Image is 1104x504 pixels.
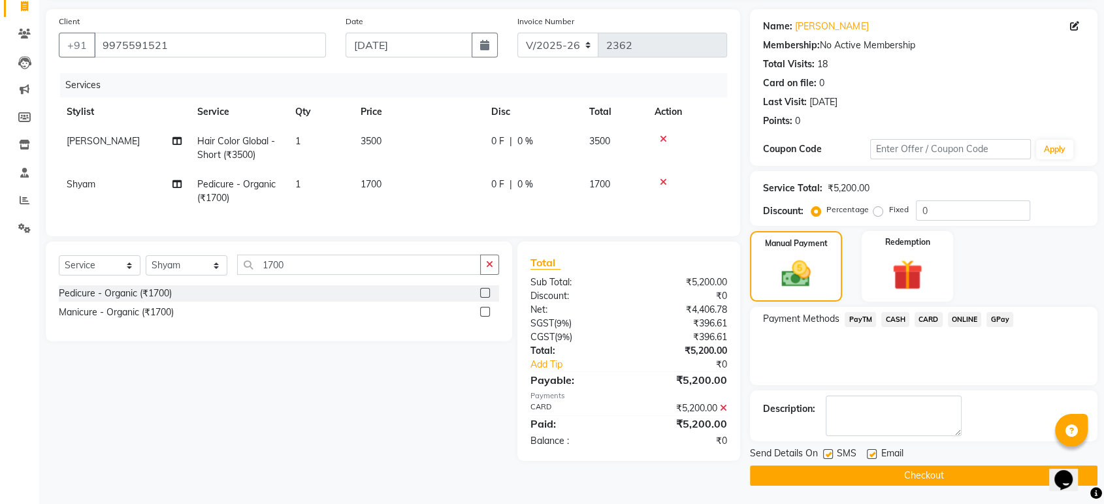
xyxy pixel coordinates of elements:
div: ₹4,406.78 [629,303,738,317]
label: Fixed [888,204,908,215]
div: Card on file: [763,76,817,90]
span: 0 % [517,134,533,148]
div: Discount: [521,289,629,303]
div: ₹396.61 [629,317,738,330]
div: 0 [795,114,800,128]
div: ₹396.61 [629,330,738,344]
img: _cash.svg [772,257,819,291]
span: 3500 [589,135,610,147]
div: CARD [521,402,629,415]
span: PayTM [845,312,876,327]
th: Price [353,97,483,127]
div: Name: [763,20,792,33]
input: Search or Scan [237,255,481,275]
span: 0 F [491,134,504,148]
span: 3500 [361,135,382,147]
label: Manual Payment [765,238,828,249]
a: Add Tip [521,358,647,371]
span: Email [881,447,903,463]
div: ( ) [521,317,629,330]
span: | [510,178,512,191]
iframe: chat widget [1049,452,1091,491]
div: Last Visit: [763,95,807,109]
input: Enter Offer / Coupon Code [870,139,1031,159]
span: 0 % [517,178,533,191]
div: 0 [819,76,824,90]
label: Redemption [885,236,930,248]
span: 1700 [589,178,610,190]
label: Date [346,16,363,27]
th: Service [189,97,287,127]
span: CARD [915,312,943,327]
span: 9% [557,332,570,342]
a: [PERSON_NAME] [795,20,868,33]
label: Client [59,16,80,27]
div: Total: [521,344,629,358]
span: CASH [881,312,909,327]
input: Search by Name/Mobile/Email/Code [94,33,326,57]
div: ₹0 [647,358,737,371]
div: Payments [530,390,727,402]
th: Total [581,97,647,127]
div: Membership: [763,39,820,52]
div: Services [60,73,737,97]
div: ₹5,200.00 [629,372,738,388]
div: Points: [763,114,792,128]
div: Payable: [521,372,629,388]
div: 18 [817,57,828,71]
div: [DATE] [809,95,837,109]
div: ₹0 [629,289,738,303]
div: ₹5,200.00 [629,344,738,358]
div: ₹5,200.00 [828,181,869,195]
span: Total [530,256,560,270]
th: Disc [483,97,581,127]
div: Net: [521,303,629,317]
span: Payment Methods [763,312,839,326]
span: 1 [295,135,300,147]
span: 1 [295,178,300,190]
th: Action [647,97,727,127]
span: Send Details On [750,447,818,463]
span: SMS [837,447,856,463]
div: Coupon Code [763,142,870,156]
span: SGST [530,317,554,329]
span: 0 F [491,178,504,191]
div: Discount: [763,204,804,218]
span: | [510,134,512,148]
label: Invoice Number [517,16,574,27]
div: Balance : [521,434,629,448]
div: ₹0 [629,434,738,448]
div: ( ) [521,330,629,344]
div: ₹5,200.00 [629,276,738,289]
th: Stylist [59,97,189,127]
button: Apply [1036,140,1073,159]
span: Hair Color Global - Short (₹3500) [197,135,275,161]
div: Paid: [521,416,629,432]
span: 9% [557,318,569,328]
span: [PERSON_NAME] [67,135,140,147]
div: Pedicure - Organic (₹1700) [59,287,172,300]
img: _gift.svg [883,256,932,294]
div: Service Total: [763,181,822,195]
span: CGST [530,331,555,343]
div: No Active Membership [763,39,1084,52]
div: Manicure - Organic (₹1700) [59,306,174,319]
span: ONLINE [948,312,982,327]
div: Description: [763,402,815,416]
button: +91 [59,33,95,57]
label: Percentage [826,204,868,215]
span: Shyam [67,178,95,190]
span: 1700 [361,178,382,190]
th: Qty [287,97,353,127]
div: ₹5,200.00 [629,416,738,432]
div: Total Visits: [763,57,815,71]
span: GPay [986,312,1013,327]
button: Checkout [750,465,1097,486]
span: Pedicure - Organic (₹1700) [197,178,276,204]
div: ₹5,200.00 [629,402,738,415]
div: Sub Total: [521,276,629,289]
